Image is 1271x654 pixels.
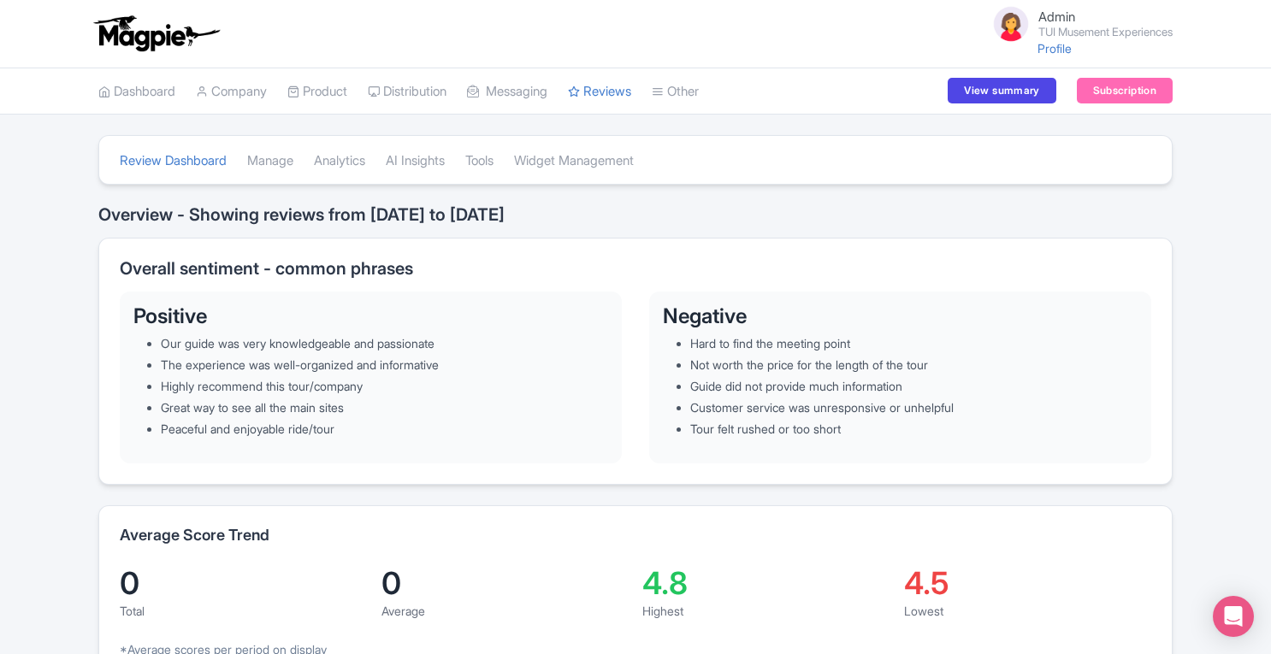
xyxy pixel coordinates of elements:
h2: Overview - Showing reviews from [DATE] to [DATE] [98,205,1173,224]
h2: Overall sentiment - common phrases [120,259,1151,278]
li: Not worth the price for the length of the tour [690,356,1138,374]
a: AI Insights [386,138,445,185]
small: TUI Musement Experiences [1038,27,1173,38]
li: Customer service was unresponsive or unhelpful [690,398,1138,416]
li: Tour felt rushed or too short [690,420,1138,438]
a: Analytics [314,138,365,185]
a: Manage [247,138,293,185]
div: Open Intercom Messenger [1213,596,1254,637]
img: avatar_key_member-9c1dde93af8b07d7383eb8b5fb890c87.png [990,3,1032,44]
a: Reviews [568,68,631,115]
a: Admin TUI Musement Experiences [980,3,1173,44]
div: Average [381,602,630,620]
a: Messaging [467,68,547,115]
li: Great way to see all the main sites [161,398,608,416]
li: Peaceful and enjoyable ride/tour [161,420,608,438]
li: Guide did not provide much information [690,377,1138,395]
div: Total [120,602,368,620]
a: Company [196,68,267,115]
a: Subscription [1077,78,1173,103]
a: Distribution [368,68,446,115]
span: Admin [1038,9,1075,25]
a: Tools [465,138,494,185]
a: View summary [948,78,1055,103]
a: Review Dashboard [120,138,227,185]
li: Hard to find the meeting point [690,334,1138,352]
img: logo-ab69f6fb50320c5b225c76a69d11143b.png [90,15,222,52]
li: Our guide was very knowledgeable and passionate [161,334,608,352]
li: The experience was well-organized and informative [161,356,608,374]
a: Product [287,68,347,115]
h3: Negative [663,305,1138,327]
h3: Positive [133,305,608,327]
div: 4.5 [904,568,1152,598]
a: Profile [1037,41,1072,56]
div: 0 [381,568,630,598]
div: 0 [120,568,368,598]
div: 4.8 [642,568,890,598]
a: Widget Management [514,138,634,185]
a: Other [652,68,699,115]
div: Highest [642,602,890,620]
div: Lowest [904,602,1152,620]
a: Dashboard [98,68,175,115]
li: Highly recommend this tour/company [161,377,608,395]
h2: Average Score Trend [120,527,269,544]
